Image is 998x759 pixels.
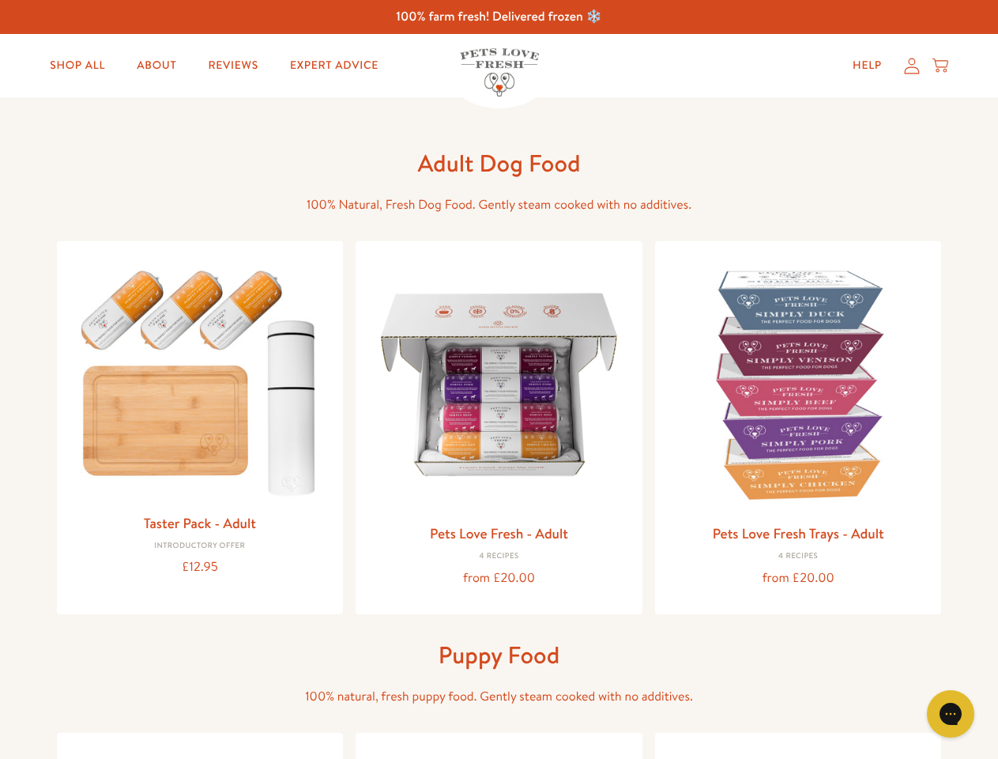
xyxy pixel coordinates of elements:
[70,254,331,504] img: Taster Pack - Adult
[70,557,331,578] div: £12.95
[305,688,693,705] span: 100% natural, fresh puppy food. Gently steam cooked with no additives.
[37,50,118,81] a: Shop All
[307,196,691,213] span: 100% Natural, Fresh Dog Food. Gently steam cooked with no additives.
[70,542,331,551] div: Introductory Offer
[195,50,270,81] a: Reviews
[840,50,894,81] a: Help
[668,254,929,515] img: Pets Love Fresh Trays - Adult
[668,552,929,561] div: 4 Recipes
[368,254,630,515] img: Pets Love Fresh - Adult
[919,685,982,743] iframe: Gorgias live chat messenger
[124,50,189,81] a: About
[460,48,539,96] img: Pets Love Fresh
[668,568,929,589] div: from £20.00
[247,148,752,179] h1: Adult Dog Food
[277,50,391,81] a: Expert Advice
[430,523,568,543] a: Pets Love Fresh - Adult
[247,640,752,670] h1: Puppy Food
[368,568,630,589] div: from £20.00
[368,552,630,561] div: 4 Recipes
[713,523,884,543] a: Pets Love Fresh Trays - Adult
[144,513,256,533] a: Taster Pack - Adult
